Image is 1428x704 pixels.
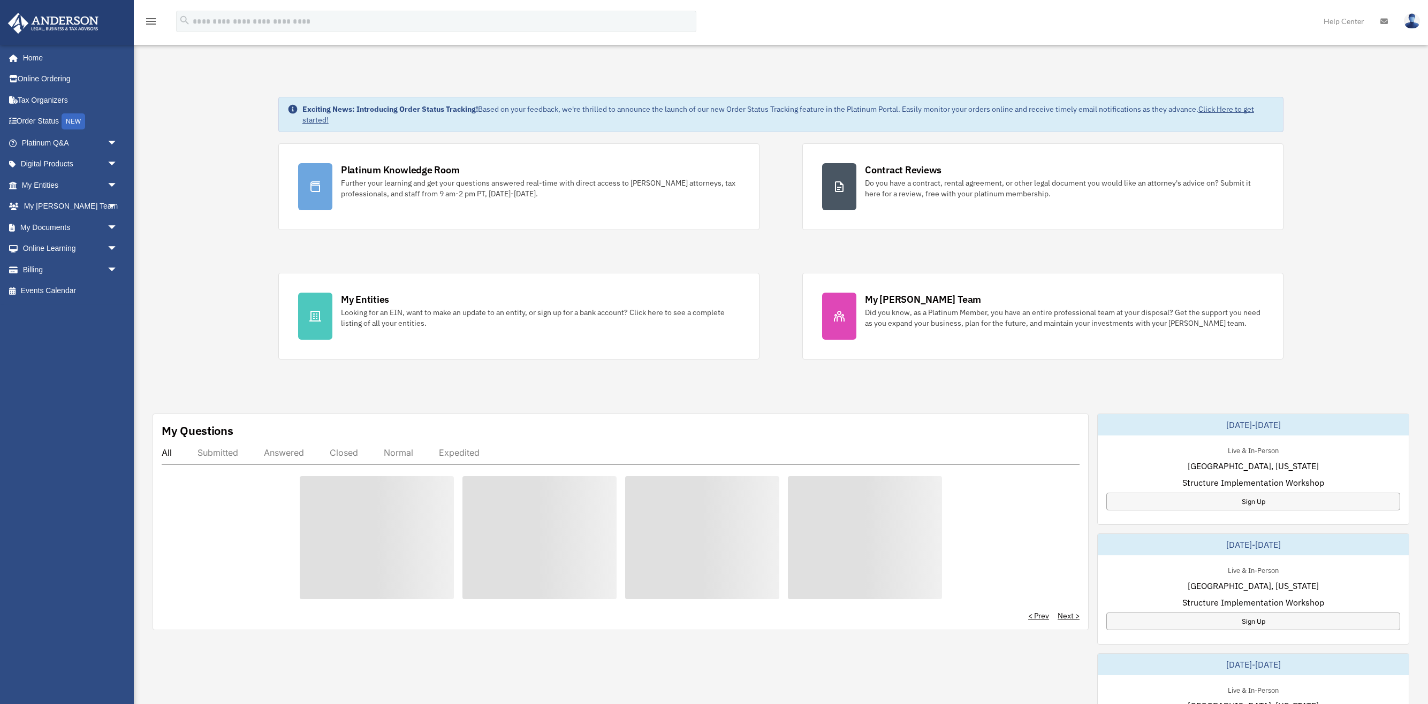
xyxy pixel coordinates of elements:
a: Next > [1058,610,1080,621]
span: Structure Implementation Workshop [1182,596,1324,609]
a: My Documentsarrow_drop_down [7,217,134,238]
span: [GEOGRAPHIC_DATA], [US_STATE] [1188,579,1319,592]
span: arrow_drop_down [107,132,128,154]
div: Submitted [198,447,238,458]
div: Expedited [439,447,480,458]
div: Live & In-Person [1219,564,1287,575]
img: User Pic [1404,13,1420,29]
div: NEW [62,113,85,129]
div: Based on your feedback, we're thrilled to announce the launch of our new Order Status Tracking fe... [302,104,1274,125]
div: My Entities [341,293,389,306]
a: Online Ordering [7,68,134,90]
div: Closed [330,447,358,458]
a: My Entitiesarrow_drop_down [7,174,134,196]
div: All [162,447,172,458]
div: [DATE]-[DATE] [1098,654,1409,675]
a: Billingarrow_drop_down [7,259,134,280]
span: arrow_drop_down [107,217,128,239]
a: My Entities Looking for an EIN, want to make an update to an entity, or sign up for a bank accoun... [278,273,759,359]
div: My Questions [162,423,233,439]
a: Events Calendar [7,280,134,302]
span: arrow_drop_down [107,259,128,281]
a: Platinum Q&Aarrow_drop_down [7,132,134,154]
div: Looking for an EIN, want to make an update to an entity, or sign up for a bank account? Click her... [341,307,740,328]
a: Home [7,47,128,68]
div: [DATE]-[DATE] [1098,534,1409,555]
a: Sign Up [1106,613,1400,630]
a: Digital Productsarrow_drop_down [7,154,134,175]
span: arrow_drop_down [107,174,128,196]
i: menu [145,15,157,28]
a: Online Learningarrow_drop_down [7,238,134,259]
div: Platinum Knowledge Room [341,163,460,177]
span: [GEOGRAPHIC_DATA], [US_STATE] [1188,460,1319,472]
div: [DATE]-[DATE] [1098,414,1409,435]
a: Contract Reviews Do you have a contract, rental agreement, or other legal document you would like... [802,143,1283,230]
div: My [PERSON_NAME] Team [865,293,981,306]
i: search [179,14,191,26]
img: Anderson Advisors Platinum Portal [5,13,102,34]
a: Sign Up [1106,493,1400,510]
div: Further your learning and get your questions answered real-time with direct access to [PERSON_NAM... [341,178,740,199]
a: Order StatusNEW [7,111,134,133]
div: Answered [264,447,304,458]
a: Click Here to get started! [302,104,1254,125]
div: Live & In-Person [1219,684,1287,695]
a: Platinum Knowledge Room Further your learning and get your questions answered real-time with dire... [278,143,759,230]
a: My [PERSON_NAME] Teamarrow_drop_down [7,196,134,217]
a: Tax Organizers [7,89,134,111]
div: Normal [384,447,413,458]
div: Do you have a contract, rental agreement, or other legal document you would like an attorney's ad... [865,178,1264,199]
span: arrow_drop_down [107,154,128,175]
a: My [PERSON_NAME] Team Did you know, as a Platinum Member, you have an entire professional team at... [802,273,1283,359]
a: < Prev [1028,610,1049,621]
div: Contract Reviews [865,163,941,177]
span: Structure Implementation Workshop [1182,476,1324,489]
div: Live & In-Person [1219,444,1287,455]
div: Did you know, as a Platinum Member, you have an entire professional team at your disposal? Get th... [865,307,1264,328]
span: arrow_drop_down [107,196,128,218]
a: menu [145,19,157,28]
strong: Exciting News: Introducing Order Status Tracking! [302,104,478,114]
span: arrow_drop_down [107,238,128,260]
